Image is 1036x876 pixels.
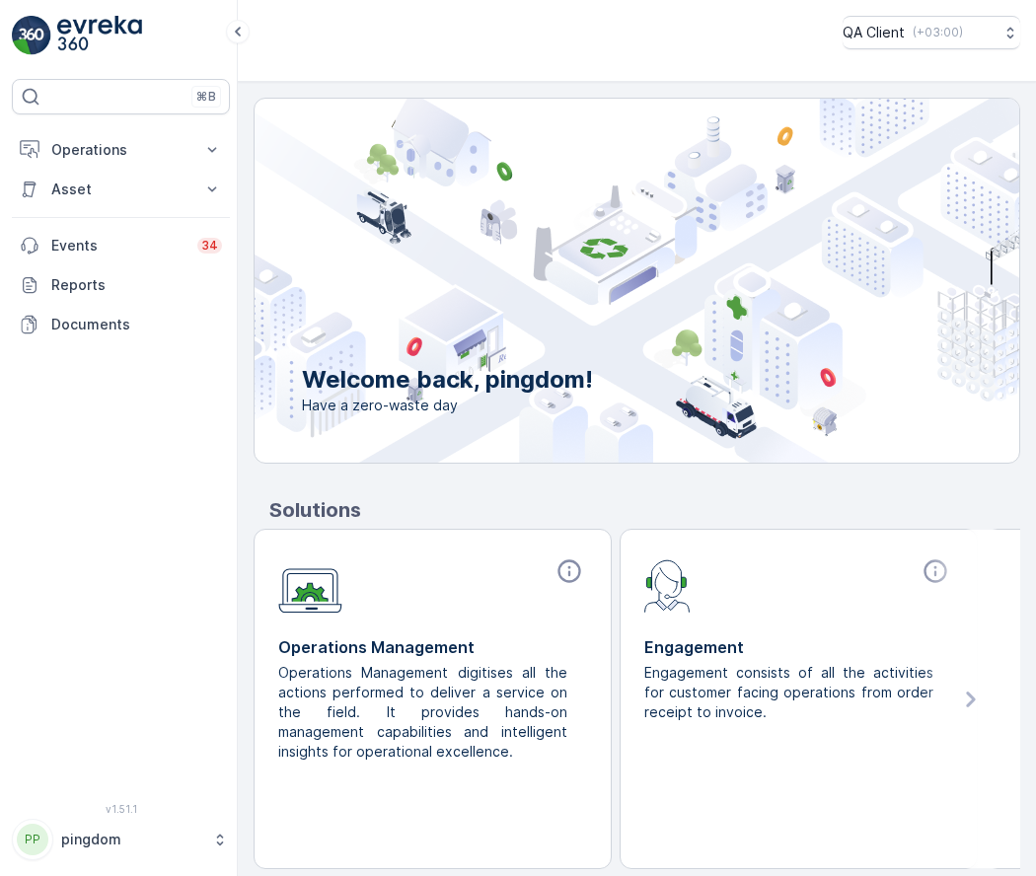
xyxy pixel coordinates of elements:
p: Engagement consists of all the activities for customer facing operations from order receipt to in... [644,663,937,722]
img: module-icon [278,557,342,614]
img: module-icon [644,557,691,613]
div: PP [17,824,48,855]
p: pingdom [61,830,202,849]
p: Solutions [269,495,1020,525]
span: v 1.51.1 [12,803,230,815]
a: Documents [12,305,230,344]
p: Reports [51,275,222,295]
button: QA Client(+03:00) [843,16,1020,49]
p: Engagement [644,635,953,659]
p: QA Client [843,23,905,42]
p: Welcome back, pingdom! [302,364,593,396]
p: Operations Management [278,635,587,659]
a: Events34 [12,226,230,265]
button: Asset [12,170,230,209]
p: Events [51,236,185,255]
p: Asset [51,180,190,199]
p: Operations [51,140,190,160]
button: PPpingdom [12,819,230,860]
button: Operations [12,130,230,170]
p: ⌘B [196,89,216,105]
p: Operations Management digitises all the actions performed to deliver a service on the field. It p... [278,663,571,762]
a: Reports [12,265,230,305]
img: logo_light-DOdMpM7g.png [57,16,142,55]
span: Have a zero-waste day [302,396,593,415]
p: 34 [201,238,218,254]
p: ( +03:00 ) [913,25,963,40]
img: logo [12,16,51,55]
p: Documents [51,315,222,334]
img: city illustration [166,99,1019,463]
